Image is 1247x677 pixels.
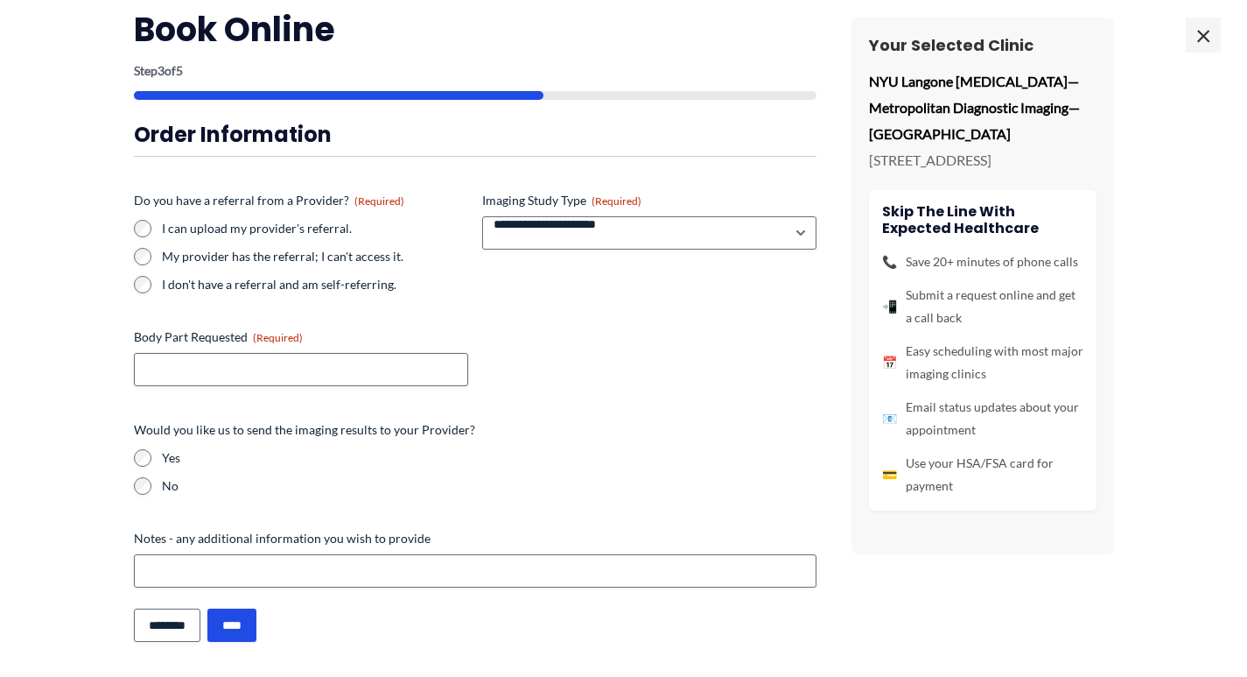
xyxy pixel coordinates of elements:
[162,449,816,467] label: Yes
[882,351,897,374] span: 📅
[176,63,183,78] span: 5
[134,421,475,439] legend: Would you like us to send the imaging results to your Provider?
[134,65,816,77] p: Step of
[882,452,1083,497] li: Use your HSA/FSA card for payment
[134,121,816,148] h3: Order Information
[134,192,404,209] legend: Do you have a referral from a Provider?
[882,396,1083,441] li: Email status updates about your appointment
[162,248,468,265] label: My provider has the referral; I can't access it.
[482,192,816,209] label: Imaging Study Type
[134,8,816,51] h2: Book Online
[162,477,816,495] label: No
[869,68,1096,146] p: NYU Langone [MEDICAL_DATA]—Metropolitan Diagnostic Imaging—[GEOGRAPHIC_DATA]
[1186,18,1221,53] span: ×
[882,250,897,273] span: 📞
[592,194,641,208] span: (Required)
[134,328,468,346] label: Body Part Requested
[882,250,1083,273] li: Save 20+ minutes of phone calls
[882,407,897,430] span: 📧
[882,203,1083,236] h4: Skip the line with Expected Healthcare
[162,276,468,293] label: I don't have a referral and am self-referring.
[882,284,1083,329] li: Submit a request online and get a call back
[882,295,897,318] span: 📲
[158,63,165,78] span: 3
[253,331,303,344] span: (Required)
[869,147,1096,173] p: [STREET_ADDRESS]
[882,340,1083,385] li: Easy scheduling with most major imaging clinics
[162,220,468,237] label: I can upload my provider's referral.
[134,530,816,547] label: Notes - any additional information you wish to provide
[869,35,1096,55] h3: Your Selected Clinic
[882,463,897,486] span: 💳
[354,194,404,208] span: (Required)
